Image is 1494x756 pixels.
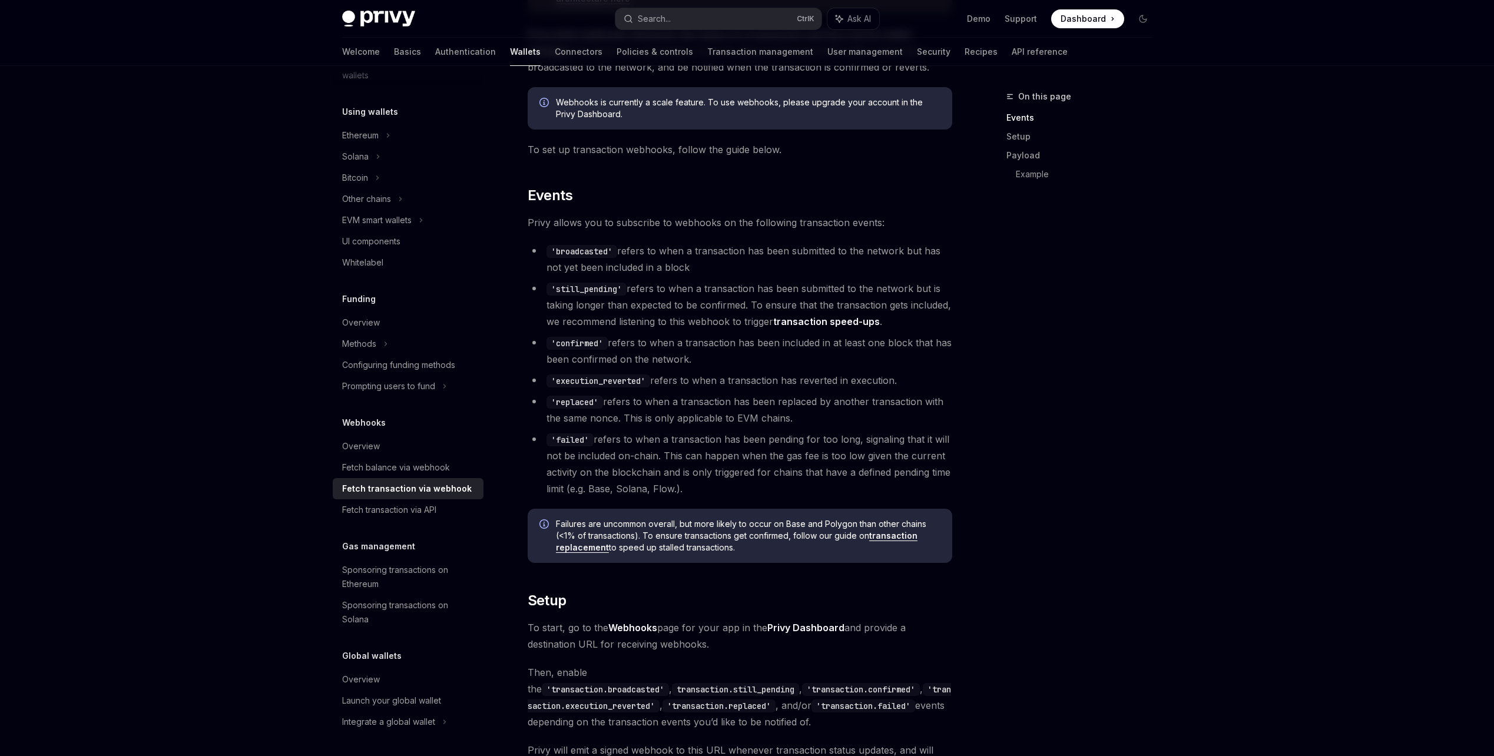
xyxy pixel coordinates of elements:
[847,13,871,25] span: Ask AI
[546,337,608,350] code: 'confirmed'
[811,699,915,712] code: 'transaction.failed'
[342,171,368,185] div: Bitcoin
[342,482,472,496] div: Fetch transaction via webhook
[827,38,903,66] a: User management
[342,460,450,475] div: Fetch balance via webhook
[967,13,991,25] a: Demo
[1016,165,1162,184] a: Example
[342,11,415,27] img: dark logo
[802,683,920,696] code: 'transaction.confirmed'
[546,396,603,409] code: 'replaced'
[342,358,455,372] div: Configuring funding methods
[1006,108,1162,127] a: Events
[542,683,669,696] code: 'transaction.broadcasted'
[528,334,952,367] li: refers to when a transaction has been included in at least one block that has been confirmed on t...
[555,38,602,66] a: Connectors
[333,669,483,690] a: Overview
[333,690,483,711] a: Launch your global wallet
[615,8,821,29] button: Search...CtrlK
[528,280,952,330] li: refers to when a transaction has been submitted to the network but is taking longer than expected...
[662,699,776,712] code: 'transaction.replaced'
[528,619,952,652] span: To start, go to the page for your app in the and provide a destination URL for receiving webhooks.
[556,97,940,120] span: Webhooks is currently a scale feature. To use webhooks, please upgrade your account in the Privy ...
[528,393,952,426] li: refers to when a transaction has been replaced by another transaction with the same nonce. This i...
[617,38,693,66] a: Policies & controls
[435,38,496,66] a: Authentication
[342,439,380,453] div: Overview
[342,150,369,164] div: Solana
[333,312,483,333] a: Overview
[342,715,435,729] div: Integrate a global wallet
[342,416,386,430] h5: Webhooks
[528,591,567,610] span: Setup
[333,499,483,520] a: Fetch transaction via API
[1006,146,1162,165] a: Payload
[342,316,380,330] div: Overview
[528,186,572,205] span: Events
[1005,13,1037,25] a: Support
[342,539,415,553] h5: Gas management
[333,478,483,499] a: Fetch transaction via webhook
[672,683,799,696] code: transaction.still_pending
[342,213,412,227] div: EVM smart wallets
[333,559,483,595] a: Sponsoring transactions on Ethereum
[342,503,436,517] div: Fetch transaction via API
[342,563,476,591] div: Sponsoring transactions on Ethereum
[342,694,441,708] div: Launch your global wallet
[342,192,391,206] div: Other chains
[342,128,379,142] div: Ethereum
[394,38,421,66] a: Basics
[528,243,952,276] li: refers to when a transaction has been submitted to the network but has not yet been included in a...
[608,622,657,634] strong: Webhooks
[1061,13,1106,25] span: Dashboard
[528,431,952,497] li: refers to when a transaction has been pending for too long, signaling that it will not be include...
[707,38,813,66] a: Transaction management
[767,622,844,634] a: Privy Dashboard
[333,231,483,252] a: UI components
[528,141,952,158] span: To set up transaction webhooks, follow the guide below.
[333,354,483,376] a: Configuring funding methods
[1006,127,1162,146] a: Setup
[342,105,398,119] h5: Using wallets
[333,436,483,457] a: Overview
[342,292,376,306] h5: Funding
[342,379,435,393] div: Prompting users to fund
[333,595,483,630] a: Sponsoring transactions on Solana
[342,337,376,351] div: Methods
[827,8,879,29] button: Ask AI
[333,252,483,273] a: Whitelabel
[773,316,880,328] a: transaction speed-ups
[539,98,551,110] svg: Info
[528,664,952,730] span: Then, enable the , , , , , and/or events depending on the transaction events you’d like to be not...
[1134,9,1152,28] button: Toggle dark mode
[539,519,551,531] svg: Info
[917,38,950,66] a: Security
[342,598,476,626] div: Sponsoring transactions on Solana
[556,518,940,553] span: Failures are uncommon overall, but more likely to occur on Base and Polygon than other chains (<1...
[797,14,814,24] span: Ctrl K
[1051,9,1124,28] a: Dashboard
[342,649,402,663] h5: Global wallets
[1018,89,1071,104] span: On this page
[342,234,400,248] div: UI components
[1012,38,1068,66] a: API reference
[546,283,627,296] code: 'still_pending'
[965,38,998,66] a: Recipes
[333,457,483,478] a: Fetch balance via webhook
[342,38,380,66] a: Welcome
[510,38,541,66] a: Wallets
[528,214,952,231] span: Privy allows you to subscribe to webhooks on the following transaction events:
[342,672,380,687] div: Overview
[546,433,594,446] code: 'failed'
[638,12,671,26] div: Search...
[528,372,952,389] li: refers to when a transaction has reverted in execution.
[546,374,650,387] code: 'execution_reverted'
[546,245,617,258] code: 'broadcasted'
[342,256,383,270] div: Whitelabel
